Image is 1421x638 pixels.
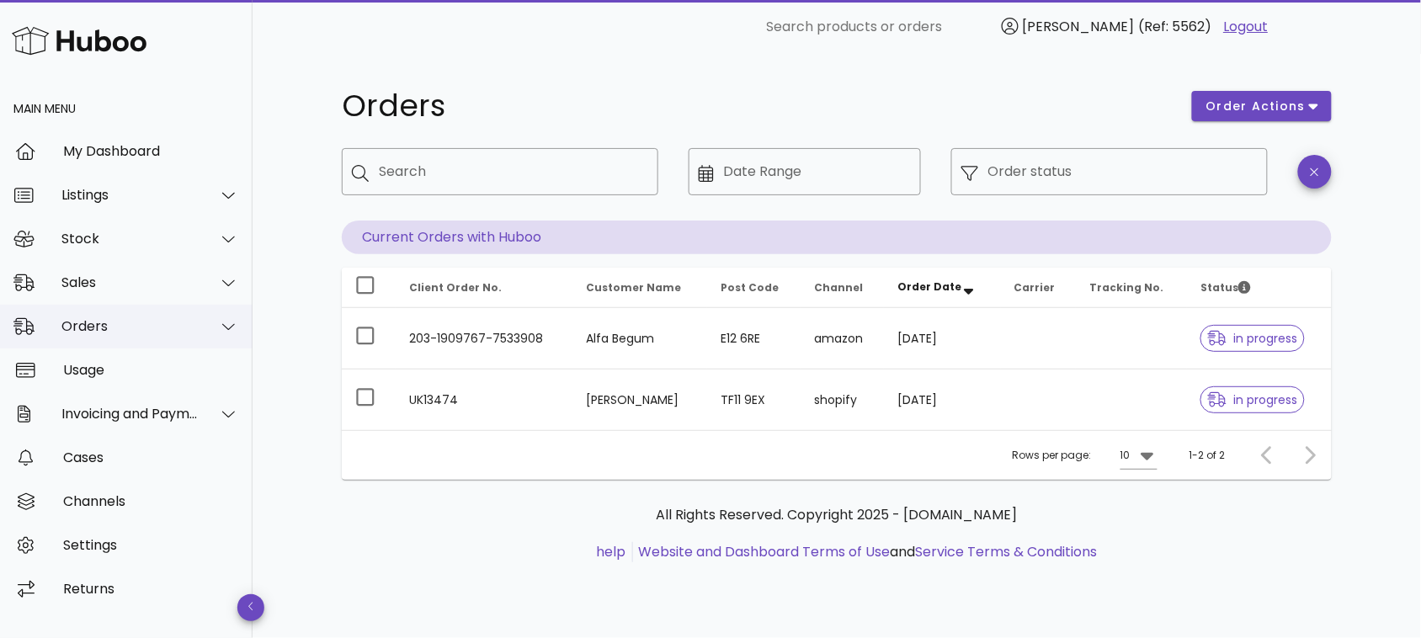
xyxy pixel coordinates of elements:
td: [PERSON_NAME] [572,370,707,430]
a: Website and Dashboard Terms of Use [639,542,891,561]
div: 10Rows per page: [1120,442,1158,469]
td: TF11 9EX [707,370,801,430]
p: Current Orders with Huboo [342,221,1332,254]
a: help [597,542,626,561]
div: 10 [1120,448,1131,463]
td: [DATE] [884,308,1001,370]
td: UK13474 [396,370,572,430]
span: Client Order No. [409,280,502,295]
span: in progress [1208,332,1297,344]
th: Order Date: Sorted descending. Activate to remove sorting. [884,268,1001,308]
span: in progress [1208,394,1297,406]
span: (Ref: 5562) [1139,17,1212,36]
span: Status [1200,280,1251,295]
div: Rows per page: [1013,431,1158,480]
div: 1-2 of 2 [1189,448,1226,463]
a: Logout [1224,17,1269,37]
td: [DATE] [884,370,1001,430]
div: Stock [61,231,199,247]
p: All Rights Reserved. Copyright 2025 - [DOMAIN_NAME] [355,505,1318,525]
span: Customer Name [586,280,681,295]
div: Orders [61,318,199,334]
div: Invoicing and Payments [61,406,199,422]
td: E12 6RE [707,308,801,370]
div: Cases [63,449,239,465]
span: Carrier [1014,280,1056,295]
td: amazon [801,308,884,370]
a: Service Terms & Conditions [916,542,1098,561]
button: order actions [1192,91,1332,121]
span: Order Date [897,279,961,294]
td: shopify [801,370,884,430]
span: Post Code [721,280,779,295]
li: and [633,542,1098,562]
div: Channels [63,493,239,509]
img: Huboo Logo [12,23,146,59]
td: 203-1909767-7533908 [396,308,572,370]
th: Tracking No. [1076,268,1187,308]
div: Returns [63,581,239,597]
div: Usage [63,362,239,378]
span: Channel [814,280,863,295]
h1: Orders [342,91,1172,121]
th: Post Code [707,268,801,308]
div: Settings [63,537,239,553]
th: Carrier [1001,268,1076,308]
div: My Dashboard [63,143,239,159]
div: Listings [61,187,199,203]
span: [PERSON_NAME] [1023,17,1135,36]
th: Channel [801,268,884,308]
span: order actions [1205,98,1307,115]
span: Tracking No. [1089,280,1163,295]
div: Sales [61,274,199,290]
td: Alfa Begum [572,308,707,370]
th: Customer Name [572,268,707,308]
th: Client Order No. [396,268,572,308]
th: Status [1187,268,1332,308]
